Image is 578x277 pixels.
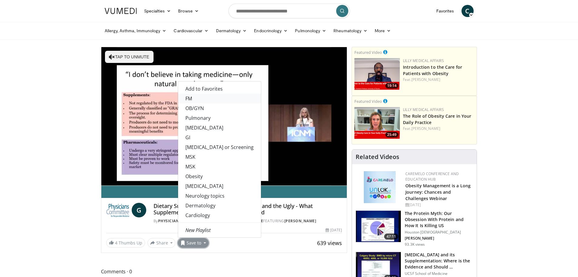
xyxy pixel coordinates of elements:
[403,64,462,76] a: Introduction to the Care for Patients with Obesity
[154,218,342,224] div: By FEATURING
[364,171,396,203] img: 45df64a9-a6de-482c-8a90-ada250f7980c.png.150x105_q85_autocrop_double_scale_upscale_version-0.2.jpg
[411,126,440,131] a: [PERSON_NAME]
[101,25,170,37] a: Allergy, Asthma, Immunology
[178,94,261,103] a: FM
[132,203,146,217] a: G
[461,5,474,17] a: C
[405,236,473,241] p: [PERSON_NAME]
[101,268,347,275] span: Comments 0
[317,239,342,247] span: 639 views
[326,227,342,233] div: [DATE]
[178,191,261,201] a: Neurology topics
[354,50,382,55] small: Featured Video
[405,202,472,208] div: [DATE]
[178,113,261,123] a: Pulmonary
[158,218,263,223] a: Physicians Committee for Responsible Medicine
[356,211,401,242] img: b7b8b05e-5021-418b-a89a-60a270e7cf82.150x105_q85_crop-smart_upscale.jpg
[178,171,261,181] a: Obesity
[284,218,316,223] a: [PERSON_NAME]
[385,83,398,88] span: 19:14
[385,132,398,137] span: 25:49
[403,113,471,125] a: The Role of Obesity Care in Your Daily Practice
[101,186,347,198] a: Email Gemma
[115,240,117,246] span: 4
[250,25,291,37] a: Endocrinology
[405,210,473,229] h3: The Protein Myth: Our Obsession With Protein and How It Is Killing US
[354,58,400,90] img: acc2e291-ced4-4dd5-b17b-d06994da28f3.png.150x105_q85_crop-smart_upscale.png
[403,58,444,63] a: Lilly Medical Affairs
[356,210,473,247] a: 47:11 The Protein Myth: Our Obsession With Protein and How It Is Killing US Houston [DEMOGRAPHIC_...
[185,85,223,92] span: Add to Favorites
[147,238,176,248] button: Share
[405,252,473,270] h3: [MEDICAL_DATA] and its Supplementation: Where is the Evidence and Should …
[330,25,371,37] a: Rheumatology
[106,203,129,217] img: Physicians Committee for Responsible Medicine
[405,171,459,182] a: CaReMeLO Conference and Education Hub
[356,153,399,161] h4: Related Videos
[178,103,261,113] a: OB/GYN
[433,5,458,17] a: Favorites
[405,271,473,276] p: UCSF School of Medicine
[178,133,261,142] a: GI
[403,77,474,82] div: Feat.
[411,77,440,82] a: [PERSON_NAME]
[178,162,261,171] a: MSK
[185,227,211,234] em: New Playlist
[212,25,251,37] a: Dermatology
[105,8,137,14] img: VuMedi Logo
[170,25,212,37] a: Cardiovascular
[384,234,399,240] span: 47:11
[405,242,425,247] p: 93.3K views
[354,107,400,139] a: 25:49
[178,210,261,220] a: Cardiology
[101,47,347,186] video-js: Video Player
[140,5,175,17] a: Specialties
[178,201,261,210] a: Dermatology
[178,142,261,152] a: [MEDICAL_DATA] or Screening
[178,181,261,191] a: [MEDICAL_DATA]
[405,183,471,201] a: Obesity Management is a Long Journey: Chances and Challenges Webinar
[178,238,209,248] button: Save to
[178,84,261,94] a: Add to Favorites
[178,152,261,162] a: MSK
[354,58,400,90] a: 19:14
[178,225,261,235] a: New Playlist
[174,5,202,17] a: Browse
[371,25,394,37] a: More
[405,230,473,235] p: Houston [DEMOGRAPHIC_DATA]
[178,123,261,133] a: [MEDICAL_DATA]
[105,51,154,63] button: Tap to unmute
[154,203,342,216] h4: Dietary Supplements: The Good, the Bad, and the Ugly - What Supplements Do Your Patients Really Need
[403,126,474,131] div: Feat.
[228,4,350,18] input: Search topics, interventions
[291,25,330,37] a: Pulmonology
[354,99,382,104] small: Featured Video
[354,107,400,139] img: e1208b6b-349f-4914-9dd7-f97803bdbf1d.png.150x105_q85_crop-smart_upscale.png
[403,107,444,112] a: Lilly Medical Affairs
[106,238,145,248] a: 4 Thumbs Up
